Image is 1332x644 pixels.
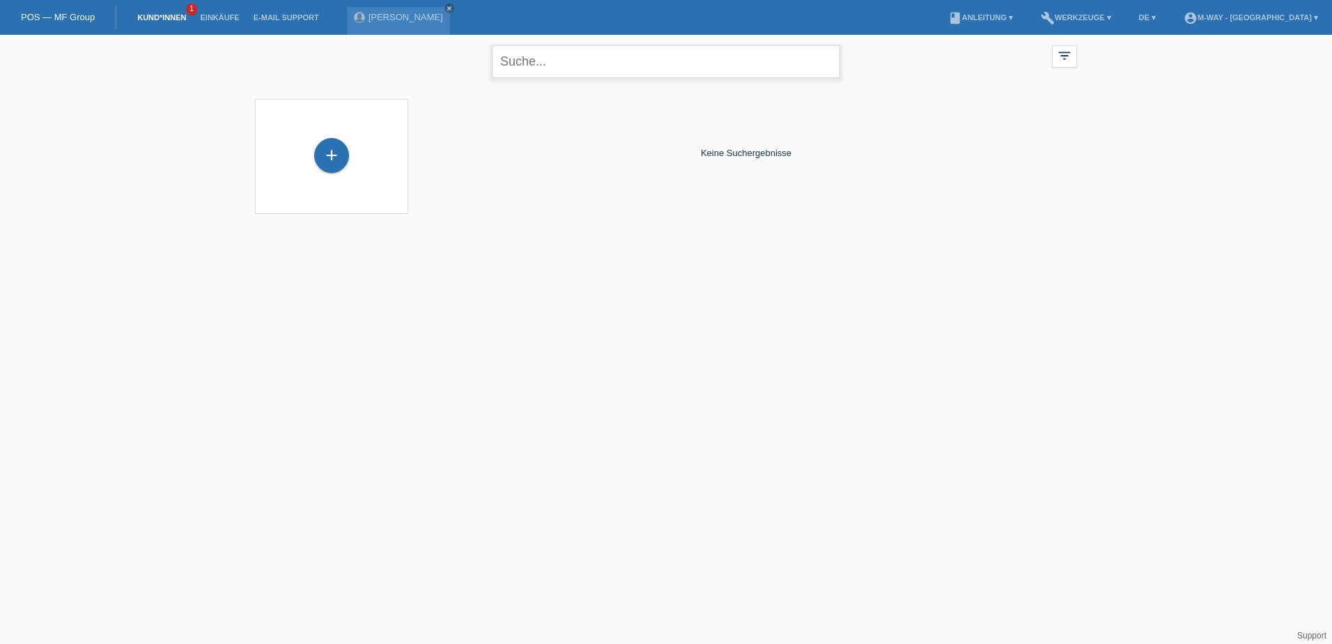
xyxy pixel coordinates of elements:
i: build [1041,11,1055,25]
i: filter_list [1057,48,1072,63]
a: buildWerkzeuge ▾ [1034,13,1118,22]
i: account_circle [1184,11,1198,25]
div: Keine Suchergebnisse [415,92,1077,214]
a: POS — MF Group [21,12,95,22]
a: E-Mail Support [247,13,326,22]
a: DE ▾ [1132,13,1163,22]
a: Support [1297,631,1326,641]
span: 1 [186,3,197,15]
a: Kund*innen [130,13,193,22]
div: Kund*in hinzufügen [315,144,348,167]
a: Einkäufe [193,13,246,22]
a: [PERSON_NAME] [369,12,443,22]
a: account_circlem-way - [GEOGRAPHIC_DATA] ▾ [1177,13,1325,22]
a: bookAnleitung ▾ [941,13,1020,22]
i: book [948,11,962,25]
i: close [446,5,453,12]
input: Suche... [492,45,840,78]
a: close [444,3,454,13]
